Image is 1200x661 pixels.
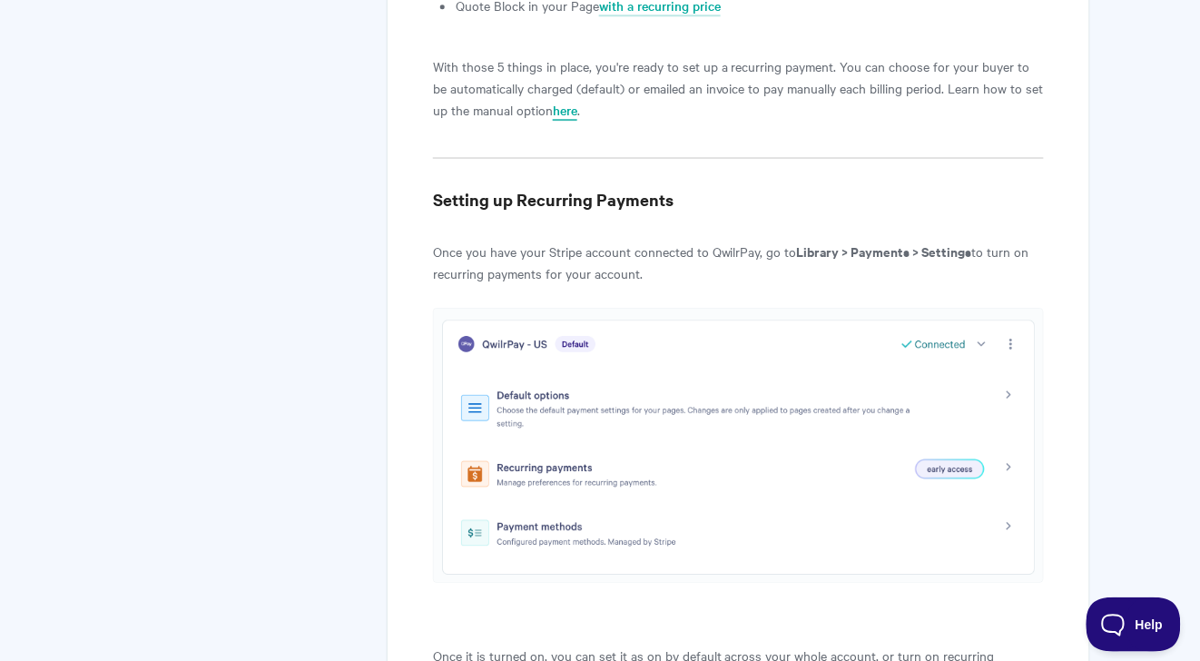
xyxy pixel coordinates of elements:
[433,55,1044,121] p: With those 5 things in place, you're ready to set up a recurring payment. You can choose for your...
[433,187,1044,212] h3: Setting up Recurring Payments
[553,101,577,121] a: here
[433,308,1044,583] img: file-OSqsPnDqNK.png
[797,242,972,261] b: Library > Payments > Settings
[433,241,1044,284] p: Once you have your Stripe account connected to QwilrPay, go to to turn on recurring payments for ...
[1087,597,1182,652] iframe: Toggle Customer Support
